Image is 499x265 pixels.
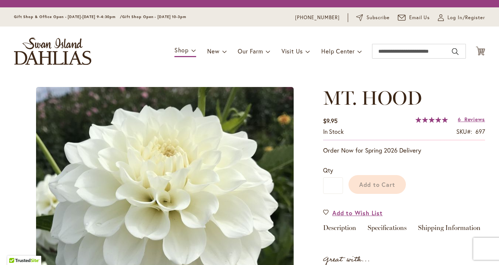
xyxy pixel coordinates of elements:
[282,47,303,55] span: Visit Us
[323,128,344,136] div: Availability
[464,116,485,123] span: Reviews
[323,209,383,217] a: Add to Wish List
[295,14,340,21] a: [PHONE_NUMBER]
[323,224,485,235] div: Detailed Product Info
[458,116,461,123] span: 6
[238,47,263,55] span: Our Farm
[438,14,485,21] a: Log In/Register
[356,14,390,21] a: Subscribe
[321,47,355,55] span: Help Center
[456,128,472,135] strong: SKU
[398,14,430,21] a: Email Us
[367,14,390,21] span: Subscribe
[323,128,344,135] span: In stock
[368,224,407,235] a: Specifications
[323,166,333,174] span: Qty
[14,38,91,65] a: store logo
[122,14,186,19] span: Gift Shop Open - [DATE] 10-3pm
[323,224,356,235] a: Description
[409,14,430,21] span: Email Us
[14,14,122,19] span: Gift Shop & Office Open - [DATE]-[DATE] 9-4:30pm /
[447,14,485,21] span: Log In/Register
[418,224,481,235] a: Shipping Information
[207,47,219,55] span: New
[415,117,448,123] div: 100%
[323,86,422,109] span: MT. HOOD
[6,239,26,259] iframe: Launch Accessibility Center
[332,209,383,217] span: Add to Wish List
[458,116,485,123] a: 6 Reviews
[323,117,337,125] span: $9.95
[174,46,189,54] span: Shop
[452,46,459,57] button: Search
[323,146,485,155] p: Order Now for Spring 2026 Delivery
[475,128,485,136] div: 697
